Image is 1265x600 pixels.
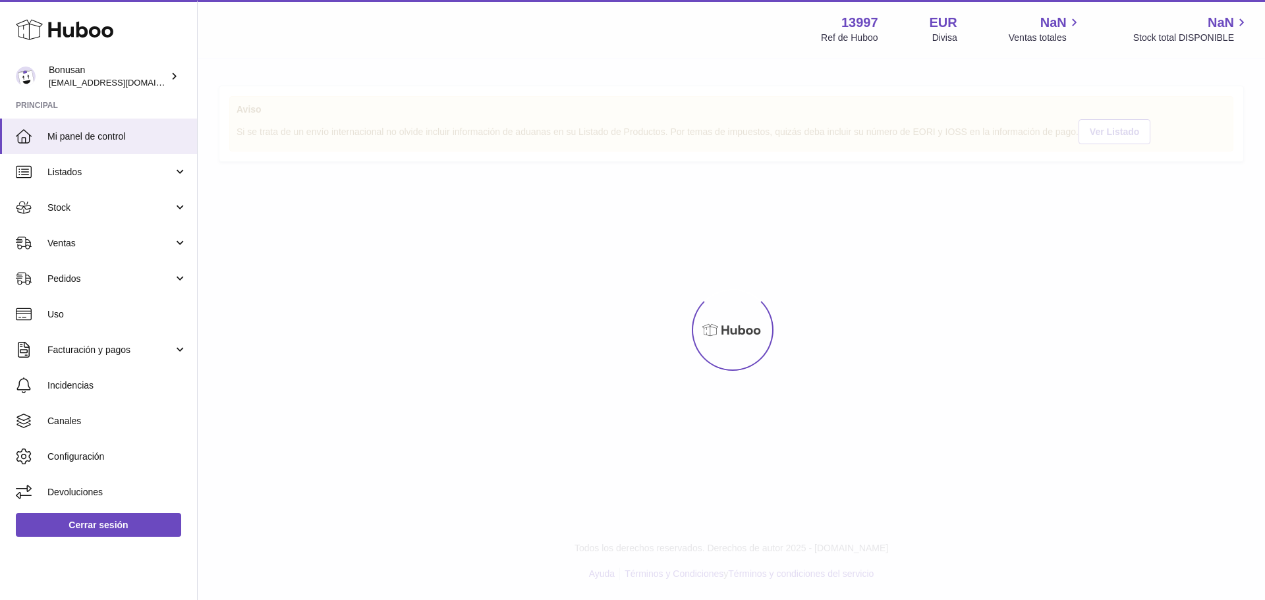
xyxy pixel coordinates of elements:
span: Incidencias [47,379,187,392]
span: Pedidos [47,273,173,285]
img: internalAdmin-13997@internal.huboo.com [16,67,36,86]
span: Configuración [47,450,187,463]
span: [EMAIL_ADDRESS][DOMAIN_NAME] [49,77,194,88]
span: Uso [47,308,187,321]
span: Ventas [47,237,173,250]
span: NaN [1040,14,1067,32]
span: NaN [1208,14,1234,32]
span: Ventas totales [1009,32,1082,44]
div: Ref de Huboo [821,32,878,44]
span: Canales [47,415,187,427]
span: Stock [47,202,173,214]
strong: EUR [930,14,957,32]
span: Devoluciones [47,486,187,499]
a: Cerrar sesión [16,513,181,537]
span: Listados [47,166,173,178]
strong: 13997 [841,14,878,32]
div: Divisa [932,32,957,44]
span: Facturación y pagos [47,344,173,356]
a: NaN Ventas totales [1009,14,1082,44]
a: NaN Stock total DISPONIBLE [1133,14,1249,44]
span: Mi panel de control [47,130,187,143]
span: Stock total DISPONIBLE [1133,32,1249,44]
div: Bonusan [49,64,167,89]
